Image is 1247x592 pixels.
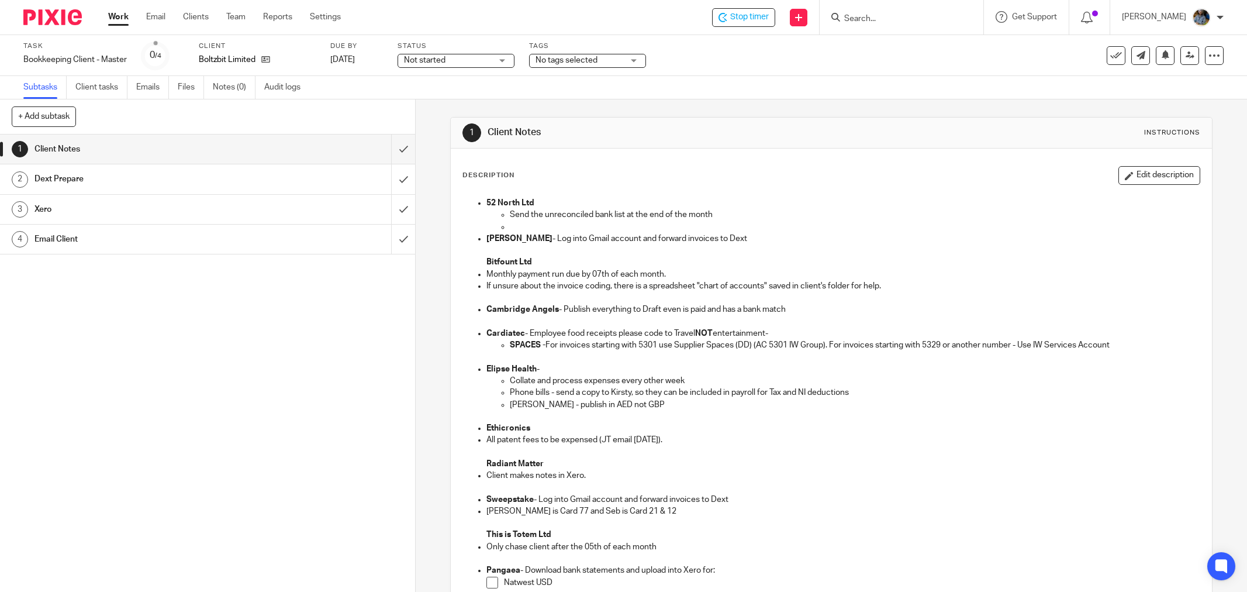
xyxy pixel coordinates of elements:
strong: Cardiatec [486,329,525,338]
label: Tags [529,42,646,51]
strong: This is Totem Ltd [486,531,551,539]
h1: Xero [34,201,265,218]
a: Subtasks [23,76,67,99]
p: Boltzbit Limited [199,54,255,66]
div: Bookkeeping Client - Master [23,54,127,66]
a: Audit logs [264,76,309,99]
strong: 52 North Ltd [486,199,534,207]
p: Phone bills - send a copy to Kirsty, so they can be included in payroll for Tax and NI deductions [510,387,1200,398]
span: Get Support [1012,13,1057,21]
a: Client tasks [75,76,127,99]
p: Send the unreconciled bank list at the end of the month [510,209,1200,221]
div: 0 [150,49,161,62]
a: Emails [136,76,169,99]
p: [PERSON_NAME] [1122,11,1186,23]
label: Task [23,42,127,51]
strong: Pangaea [486,566,520,574]
div: 3 [12,201,28,218]
p: Only chase client after the 05th of each month [486,541,1200,553]
a: Work [108,11,129,23]
p: Client makes notes in Xero. [486,470,1200,481]
p: - Download bank statements and upload into Xero for: [486,565,1200,576]
a: Clients [183,11,209,23]
div: Instructions [1144,128,1200,137]
span: Stop timer [730,11,769,23]
p: - Publish everything to Draft even is paid and has a bank match [486,304,1200,315]
div: 1 [462,123,481,142]
label: Due by [330,42,383,51]
p: Collate and process expenses every other week [510,375,1200,387]
p: - Log into Gmail account and forward invoices to Dext [486,494,1200,505]
p: Natwest USD [504,577,1200,588]
a: Notes (0) [213,76,255,99]
p: - Employee food receipts please code to Travel entertainment- [486,328,1200,339]
strong: Elipse Health [486,365,537,373]
p: Monthly payment run due by 07th of each month. [486,269,1200,280]
a: Settings [310,11,341,23]
a: Files [178,76,204,99]
small: /4 [155,53,161,59]
strong: SPACES - [510,341,545,349]
h1: Dext Prepare [34,170,265,188]
p: For invoices starting with 5301 use Supplier Spaces (DD) (AC 5301 IW Group). For invoices startin... [510,339,1200,351]
div: 1 [12,141,28,157]
strong: Ethicronics [486,424,530,432]
div: 4 [12,231,28,247]
a: Email [146,11,165,23]
img: Jaskaran%20Singh.jpeg [1192,8,1211,27]
label: Client [199,42,316,51]
button: + Add subtask [12,106,76,126]
p: [PERSON_NAME] - publish in AED not GBP [510,399,1200,411]
p: - Log into Gmail account and forward invoices to Dext [486,233,1200,245]
a: Reports [263,11,292,23]
strong: Cambridge Angels [486,305,559,314]
strong: [PERSON_NAME] [486,235,552,243]
p: If unsure about the invoice coding, there is a spreadsheet "chart of accounts" saved in client's ... [486,280,1200,292]
strong: Bitfount Ltd [486,258,532,266]
h1: Email Client [34,230,265,248]
a: Team [226,11,246,23]
h1: Client Notes [488,126,856,139]
strong: Radiant Matter [486,460,544,468]
label: Status [398,42,514,51]
h1: Client Notes [34,140,265,158]
span: No tags selected [536,56,597,64]
input: Search [843,14,948,25]
p: - [486,363,1200,375]
button: Edit description [1118,166,1200,185]
p: Description [462,171,514,180]
p: [PERSON_NAME] is Card 77 and Seb is Card 21 & 12 [486,505,1200,517]
span: [DATE] [330,56,355,64]
strong: NOT [695,329,713,338]
div: 2 [12,171,28,188]
p: All patent fees to be expensed (JT email [DATE]). [486,434,1200,446]
img: Pixie [23,9,82,25]
span: Not started [404,56,445,64]
strong: Sweepstake [486,495,534,504]
div: Boltzbit Limited - Bookkeeping Client - Master [712,8,775,27]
